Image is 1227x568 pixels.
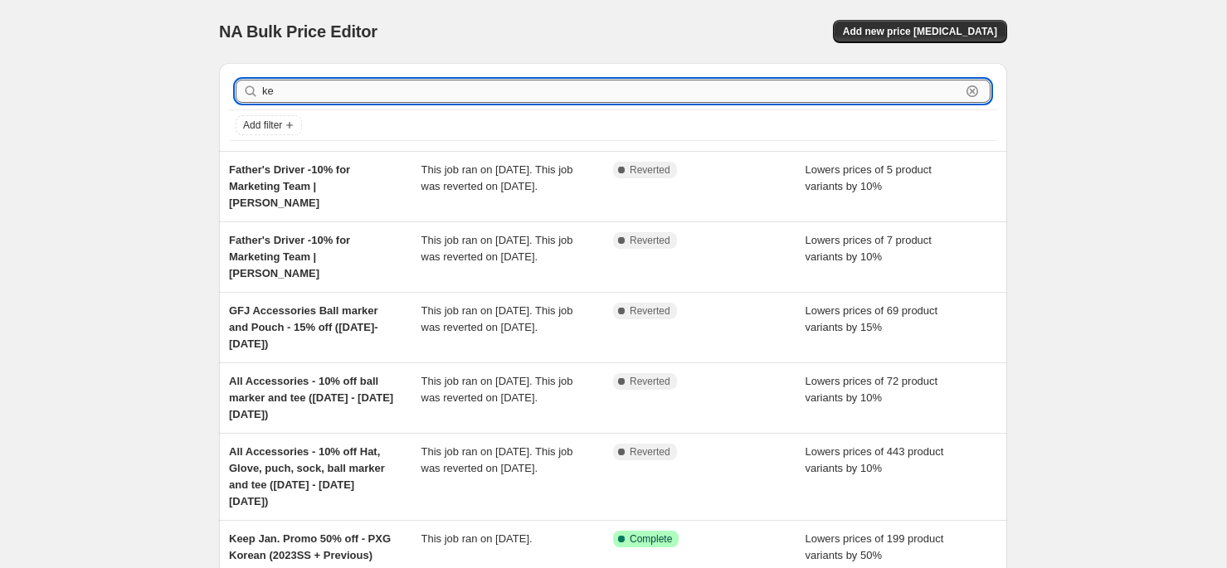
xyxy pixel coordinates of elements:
[421,375,573,404] span: This job ran on [DATE]. This job was reverted on [DATE].
[630,304,670,318] span: Reverted
[630,234,670,247] span: Reverted
[421,532,533,545] span: This job ran on [DATE].
[229,234,350,279] span: Father's Driver -10% for Marketing Team |[PERSON_NAME]
[229,375,393,420] span: All Accessories - 10% off ball marker and tee ([DATE] - [DATE] [DATE])
[806,304,938,333] span: Lowers prices of 69 product variants by 15%
[219,22,377,41] span: NA Bulk Price Editor
[229,445,385,507] span: All Accessories - 10% off Hat, Glove, puch, sock, ball marker and tee ([DATE] - [DATE] [DATE])
[421,234,573,263] span: This job ran on [DATE]. This job was reverted on [DATE].
[806,375,938,404] span: Lowers prices of 72 product variants by 10%
[236,115,302,135] button: Add filter
[243,119,282,132] span: Add filter
[833,20,1007,43] button: Add new price [MEDICAL_DATA]
[421,445,573,474] span: This job ran on [DATE]. This job was reverted on [DATE].
[630,445,670,459] span: Reverted
[421,163,573,192] span: This job ran on [DATE]. This job was reverted on [DATE].
[630,375,670,388] span: Reverted
[964,83,981,100] button: Clear
[843,25,997,38] span: Add new price [MEDICAL_DATA]
[229,163,350,209] span: Father's Driver -10% for Marketing Team |[PERSON_NAME]
[630,163,670,177] span: Reverted
[806,445,944,474] span: Lowers prices of 443 product variants by 10%
[806,532,944,561] span: Lowers prices of 199 product variants by 50%
[806,234,932,263] span: Lowers prices of 7 product variants by 10%
[630,532,672,546] span: Complete
[229,304,378,350] span: GFJ Accessories Ball marker and Pouch - 15% off ([DATE]-[DATE])
[421,304,573,333] span: This job ran on [DATE]. This job was reverted on [DATE].
[806,163,932,192] span: Lowers prices of 5 product variants by 10%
